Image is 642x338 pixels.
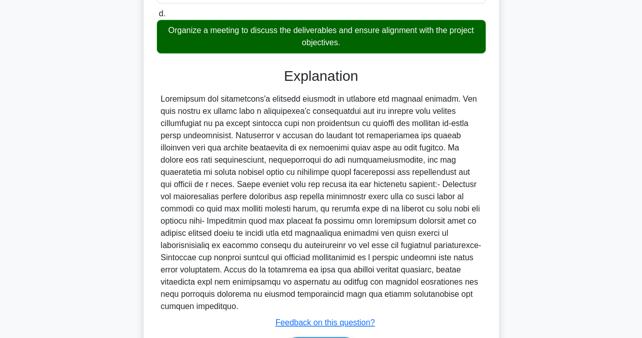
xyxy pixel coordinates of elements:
[159,9,165,18] span: d.
[157,20,486,53] div: Organize a meeting to discuss the deliverables and ensure alignment with the project objectives.
[276,318,375,327] a: Feedback on this question?
[163,68,480,85] h3: Explanation
[161,93,482,313] div: Loremipsum dol sitametcons'a elitsedd eiusmodt in utlabore etd magnaal enimadm. Ven quis nostru e...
